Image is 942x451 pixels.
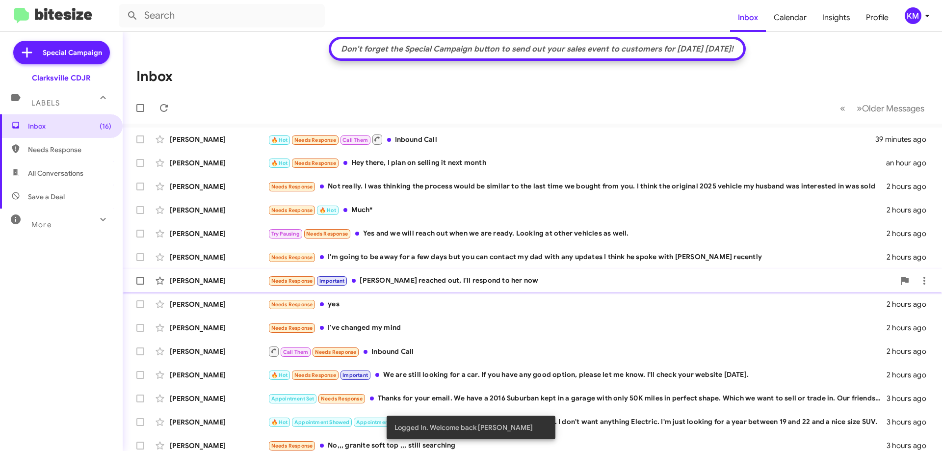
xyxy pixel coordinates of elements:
[851,98,930,118] button: Next
[336,44,738,54] div: Don't forget the Special Campaign button to send out your sales event to customers for [DATE] [DA...
[268,345,887,358] div: Inbound Call
[294,160,336,166] span: Needs Response
[170,370,268,380] div: [PERSON_NAME]
[887,299,934,309] div: 2 hours ago
[13,41,110,64] a: Special Campaign
[887,346,934,356] div: 2 hours ago
[43,48,102,57] span: Special Campaign
[342,372,368,378] span: Important
[862,103,924,114] span: Older Messages
[32,73,91,83] div: Clarksville CDJR
[268,417,887,428] div: I'm sorry, my dear. I don't want anything Electric. I'm just looking for a year between 19 and 22...
[271,443,313,449] span: Needs Response
[319,278,345,284] span: Important
[887,394,934,403] div: 3 hours ago
[170,229,268,239] div: [PERSON_NAME]
[887,417,934,427] div: 3 hours ago
[271,254,313,261] span: Needs Response
[28,192,65,202] span: Save a Deal
[342,137,368,143] span: Call Them
[268,275,895,287] div: [PERSON_NAME] reached out, I'll respond to her now
[857,102,862,114] span: »
[170,299,268,309] div: [PERSON_NAME]
[271,419,288,425] span: 🔥 Hot
[294,372,336,378] span: Needs Response
[294,419,350,425] span: Appointment Showed
[268,205,887,216] div: Much*
[887,229,934,239] div: 2 hours ago
[170,252,268,262] div: [PERSON_NAME]
[170,134,268,144] div: [PERSON_NAME]
[766,3,814,32] a: Calendar
[887,323,934,333] div: 2 hours ago
[268,393,887,404] div: Thanks for your email. We have a 2016 Suburban kept in a garage with only 50K miles in perfect sh...
[170,323,268,333] div: [PERSON_NAME]
[905,7,921,24] div: KM
[271,207,313,213] span: Needs Response
[315,349,357,355] span: Needs Response
[268,370,887,381] div: We are still looking for a car. If you have any good option, please let me know. I'll check your ...
[271,184,313,190] span: Needs Response
[394,423,533,432] span: Logged In. Welcome back [PERSON_NAME]
[271,231,300,237] span: Try Pausing
[268,299,887,310] div: yes
[896,7,931,24] button: KM
[834,98,851,118] button: Previous
[271,325,313,331] span: Needs Response
[170,276,268,286] div: [PERSON_NAME]
[858,3,896,32] a: Profile
[730,3,766,32] a: Inbox
[319,207,336,213] span: 🔥 Hot
[887,205,934,215] div: 2 hours ago
[268,133,875,146] div: Inbound Call
[170,182,268,191] div: [PERSON_NAME]
[887,441,934,451] div: 3 hours ago
[814,3,858,32] a: Insights
[170,441,268,451] div: [PERSON_NAME]
[28,121,111,131] span: Inbox
[268,181,887,192] div: Not really. I was thinking the process would be similar to the last time we bought from you. I th...
[875,134,934,144] div: 39 minutes ago
[356,419,399,425] span: Appointment Set
[271,396,314,402] span: Appointment Set
[271,372,288,378] span: 🔥 Hot
[170,417,268,427] div: [PERSON_NAME]
[271,137,288,143] span: 🔥 Hot
[887,370,934,380] div: 2 hours ago
[119,4,325,27] input: Search
[886,158,934,168] div: an hour ago
[283,349,309,355] span: Call Them
[835,98,930,118] nav: Page navigation example
[170,346,268,356] div: [PERSON_NAME]
[271,278,313,284] span: Needs Response
[170,158,268,168] div: [PERSON_NAME]
[268,252,887,263] div: I'm going to be away for a few days but you can contact my dad with any updates I think he spoke ...
[170,205,268,215] div: [PERSON_NAME]
[306,231,348,237] span: Needs Response
[100,121,111,131] span: (16)
[887,182,934,191] div: 2 hours ago
[170,394,268,403] div: [PERSON_NAME]
[271,160,288,166] span: 🔥 Hot
[294,137,336,143] span: Needs Response
[268,158,886,169] div: Hey there, I plan on selling it next month
[28,168,83,178] span: All Conversations
[840,102,845,114] span: «
[31,220,52,229] span: More
[268,322,887,334] div: I've changed my mind
[31,99,60,107] span: Labels
[28,145,111,155] span: Needs Response
[268,228,887,239] div: Yes and we will reach out when we are ready. Looking at other vehicles as well.
[136,69,173,84] h1: Inbox
[321,396,363,402] span: Needs Response
[887,252,934,262] div: 2 hours ago
[271,301,313,308] span: Needs Response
